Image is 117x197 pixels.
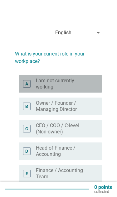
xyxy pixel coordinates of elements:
div: C [25,125,28,132]
div: E [26,170,28,177]
p: collected [94,190,112,194]
label: Finance / Accounting Team [36,167,92,180]
i: arrow_drop_down [95,29,102,36]
div: A [25,80,28,87]
div: B [25,103,28,109]
div: D [25,148,28,154]
label: Head of Finance / Accounting [36,145,92,157]
div: English [55,30,71,36]
p: 0 points [94,185,112,190]
label: CEO / COO / C-level (Non-owner) [36,123,92,135]
label: I am not currently working. [36,78,92,90]
label: Owner / Founder / Managing Director [36,100,92,113]
h2: What is your current role in your workplace? [15,44,102,65]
